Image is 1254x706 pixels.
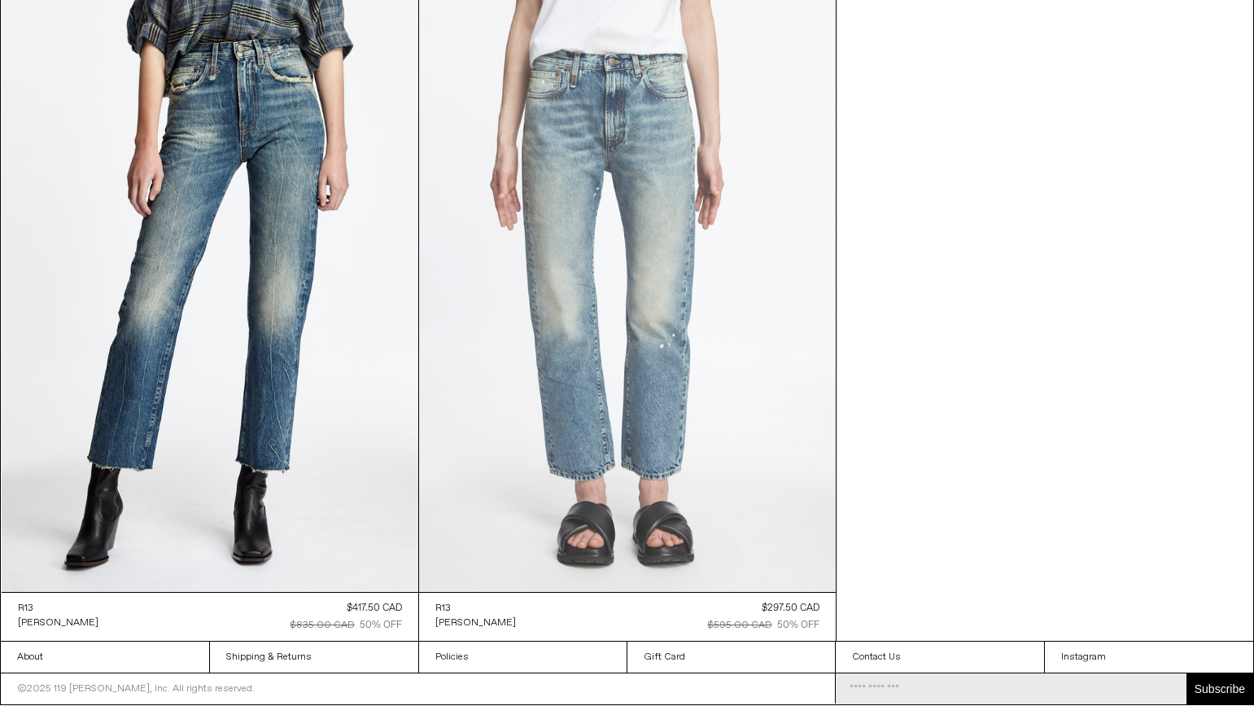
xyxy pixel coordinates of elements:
[1045,642,1253,673] a: Instagram
[18,601,98,616] a: R13
[708,618,772,633] div: $595.00 CAD
[360,618,402,633] div: 50% OFF
[435,616,516,630] a: [PERSON_NAME]
[777,618,819,633] div: 50% OFF
[1186,673,1253,704] button: Subscribe
[1,673,271,704] p: ©2025 119 [PERSON_NAME], Inc. All rights reserved.
[18,616,98,630] a: [PERSON_NAME]
[762,601,819,616] div: $297.50 CAD
[347,601,402,616] div: $417.50 CAD
[627,642,836,673] a: Gift Card
[1,642,209,673] a: About
[435,616,516,630] div: [PERSON_NAME]
[836,673,1186,704] input: Email Address
[210,642,418,673] a: Shipping & Returns
[435,602,451,616] div: R13
[18,616,98,630] div: [PERSON_NAME]
[836,642,1044,673] a: Contact Us
[291,618,355,633] div: $835.00 CAD
[419,642,627,673] a: Policies
[18,602,33,616] div: R13
[435,601,516,616] a: R13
